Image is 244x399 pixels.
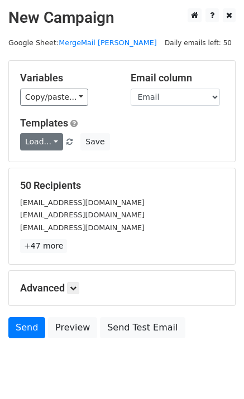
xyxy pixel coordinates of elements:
[8,317,45,338] a: Send
[188,346,244,399] iframe: Chat Widget
[59,38,157,47] a: MergeMail [PERSON_NAME]
[20,89,88,106] a: Copy/paste...
[161,37,236,49] span: Daily emails left: 50
[80,133,109,150] button: Save
[20,211,145,219] small: [EMAIL_ADDRESS][DOMAIN_NAME]
[20,223,145,232] small: [EMAIL_ADDRESS][DOMAIN_NAME]
[20,282,224,294] h5: Advanced
[20,198,145,207] small: [EMAIL_ADDRESS][DOMAIN_NAME]
[20,239,67,253] a: +47 more
[8,38,157,47] small: Google Sheet:
[20,133,63,150] a: Load...
[8,8,236,27] h2: New Campaign
[20,117,68,129] a: Templates
[100,317,185,338] a: Send Test Email
[20,72,114,84] h5: Variables
[48,317,97,338] a: Preview
[20,179,224,192] h5: 50 Recipients
[161,38,236,47] a: Daily emails left: 50
[131,72,224,84] h5: Email column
